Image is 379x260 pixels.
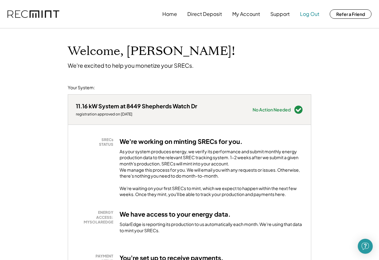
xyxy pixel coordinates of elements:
[120,149,303,182] div: As your system produces energy, we verify its performance and submit monthly energy production da...
[120,185,303,198] div: We're waiting on your first SRECs to mint, which we expect to happen within the next few weeks. O...
[120,137,243,145] h3: We're working on minting SRECs for you.
[79,137,113,147] div: SRECs STATUS
[120,221,303,233] div: SolarEdge is reporting its production to us automatically each month. We're using that data to mi...
[300,8,319,20] button: Log Out
[187,8,222,20] button: Direct Deposit
[232,8,260,20] button: My Account
[76,102,197,110] div: 11.16 kW System at 8449 Shepherds Watch Dr
[330,9,372,19] button: Refer a Friend
[76,112,197,117] div: registration approved on [DATE]
[270,8,290,20] button: Support
[253,107,291,112] div: No Action Needed
[162,8,177,20] button: Home
[120,210,231,218] h3: We have access to your energy data.
[358,239,373,254] div: Open Intercom Messenger
[68,85,95,91] div: Your System:
[68,44,235,59] h1: Welcome, [PERSON_NAME]!
[7,10,59,18] img: recmint-logotype%403x.png
[68,62,194,69] div: We're excited to help you monetize your SRECs.
[79,210,113,225] div: ENERGY ACCESS: MYSOLAREDGE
